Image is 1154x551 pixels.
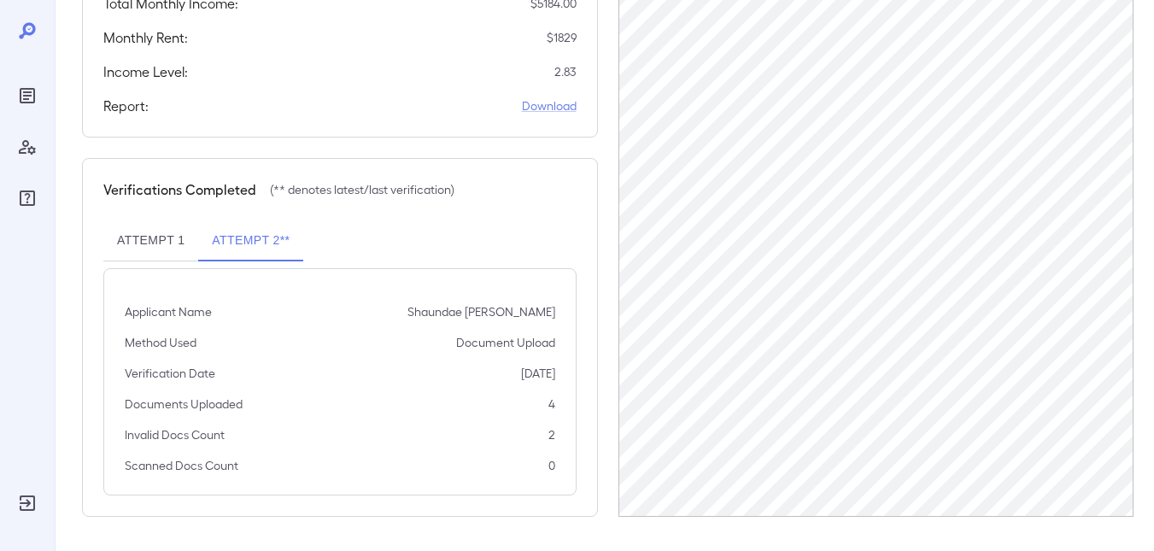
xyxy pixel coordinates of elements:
[456,334,555,351] p: Document Upload
[14,82,41,109] div: Reports
[522,97,577,114] a: Download
[125,426,225,443] p: Invalid Docs Count
[407,303,555,320] p: Shaundae [PERSON_NAME]
[125,334,196,351] p: Method Used
[548,457,555,474] p: 0
[125,396,243,413] p: Documents Uploaded
[198,220,303,261] button: Attempt 2**
[103,179,256,200] h5: Verifications Completed
[103,96,149,116] h5: Report:
[521,365,555,382] p: [DATE]
[125,457,238,474] p: Scanned Docs Count
[14,133,41,161] div: Manage Users
[125,303,212,320] p: Applicant Name
[103,220,198,261] button: Attempt 1
[548,396,555,413] p: 4
[103,27,188,48] h5: Monthly Rent:
[103,62,188,82] h5: Income Level:
[548,426,555,443] p: 2
[547,29,577,46] p: $ 1829
[270,181,454,198] p: (** denotes latest/last verification)
[14,489,41,517] div: Log Out
[125,365,215,382] p: Verification Date
[554,63,577,80] p: 2.83
[14,185,41,212] div: FAQ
